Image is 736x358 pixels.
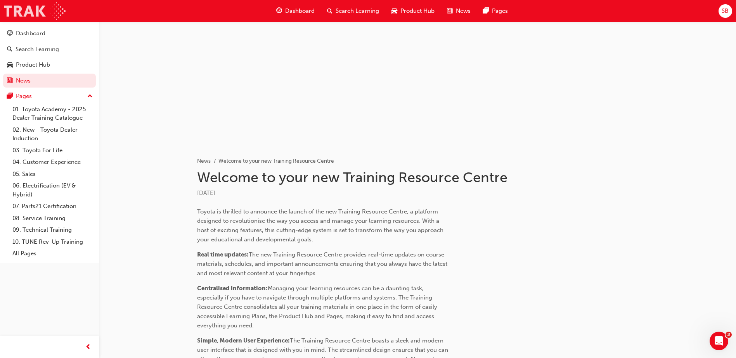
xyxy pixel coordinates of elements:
[197,285,439,329] span: Managing your learning resources can be a daunting task, especially if you have to navigate throu...
[9,168,96,180] a: 05. Sales
[197,169,509,186] h1: Welcome to your new Training Resource Centre
[3,89,96,103] button: Pages
[477,3,514,19] a: pages-iconPages
[197,251,449,277] span: The new Training Resource Centre provides real-time updates on course materials, schedules, and i...
[9,145,96,157] a: 03. Toyota For Life
[9,124,96,145] a: 02. New - Toyota Dealer Induction
[710,332,728,350] iframe: Intercom live chat
[336,7,379,15] span: Search Learning
[9,212,96,224] a: 08. Service Training
[285,7,315,15] span: Dashboard
[87,91,93,102] span: up-icon
[391,6,397,16] span: car-icon
[85,343,91,352] span: prev-icon
[7,93,13,100] span: pages-icon
[9,180,96,200] a: 06. Electrification (EV & Hybrid)
[197,208,445,243] span: Toyota is thrilled to announce the launch of the new Training Resource Centre, a platform designe...
[9,248,96,260] a: All Pages
[270,3,321,19] a: guage-iconDashboard
[3,26,96,41] a: Dashboard
[7,30,13,37] span: guage-icon
[3,58,96,72] a: Product Hub
[16,45,59,54] div: Search Learning
[9,224,96,236] a: 09. Technical Training
[9,236,96,248] a: 10. TUNE Rev-Up Training
[197,285,268,292] span: Centralised information:
[197,337,290,344] span: Simple, Modern User Experience:
[327,6,332,16] span: search-icon
[7,46,12,53] span: search-icon
[722,7,729,15] span: SB
[4,2,66,20] img: Trak
[385,3,441,19] a: car-iconProduct Hub
[3,74,96,88] a: News
[16,92,32,101] div: Pages
[321,3,385,19] a: search-iconSearch Learning
[9,200,96,212] a: 07. Parts21 Certification
[218,157,334,166] li: Welcome to your new Training Resource Centre
[456,7,471,15] span: News
[7,77,13,84] span: news-icon
[726,332,732,338] span: 3
[483,6,489,16] span: pages-icon
[197,158,211,164] a: News
[197,189,215,196] span: [DATE]
[400,7,435,15] span: Product Hub
[197,251,249,258] span: Real time updates:
[492,7,508,15] span: Pages
[719,4,732,18] button: SB
[447,6,453,16] span: news-icon
[16,29,45,38] div: Dashboard
[3,42,96,57] a: Search Learning
[276,6,282,16] span: guage-icon
[9,103,96,124] a: 01. Toyota Academy - 2025 Dealer Training Catalogue
[7,62,13,69] span: car-icon
[16,60,50,69] div: Product Hub
[441,3,477,19] a: news-iconNews
[9,156,96,168] a: 04. Customer Experience
[3,25,96,89] button: DashboardSearch LearningProduct HubNews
